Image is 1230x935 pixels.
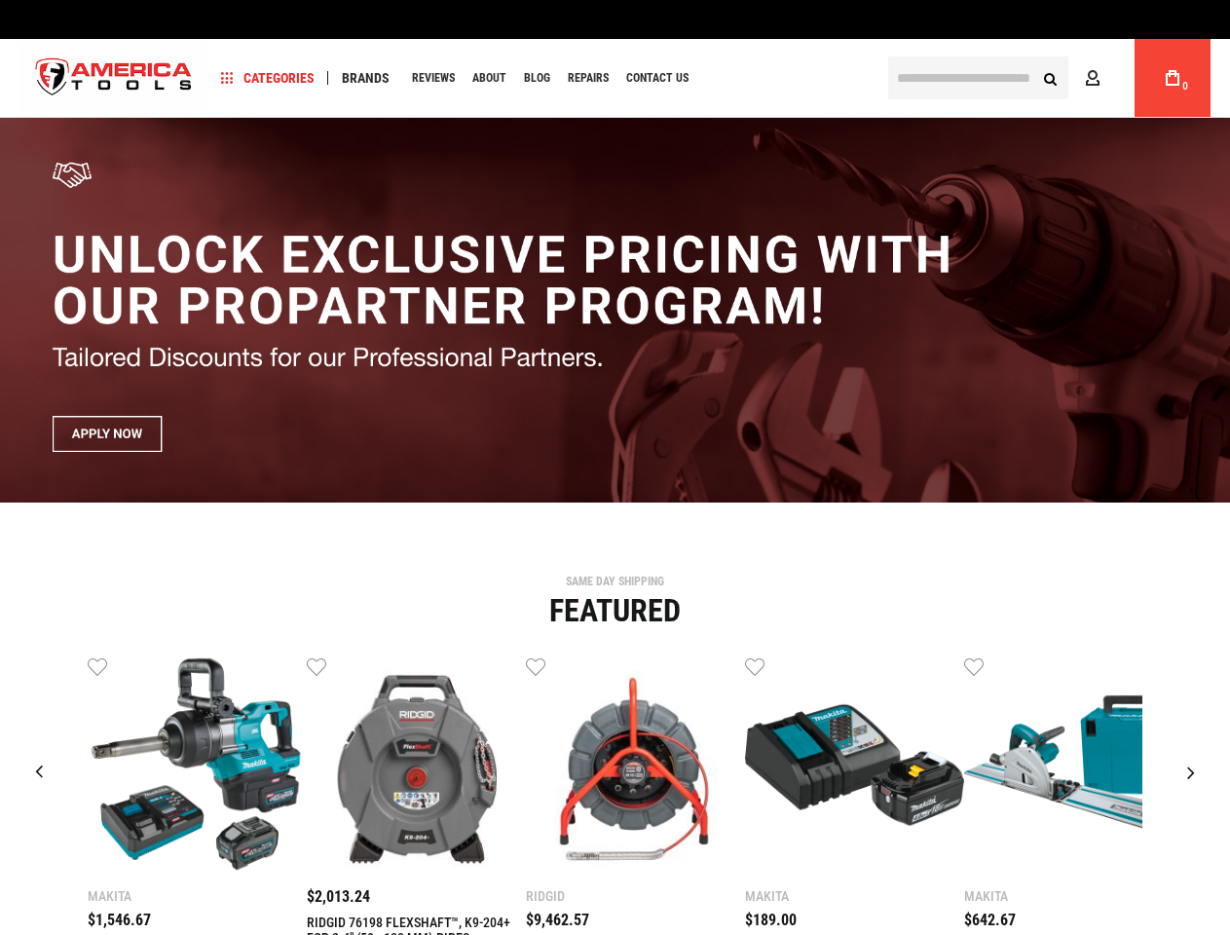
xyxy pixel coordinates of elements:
a: RIDGID 76883 SEESNAKE® MINI PRO [526,655,745,879]
span: 0 [1182,81,1188,92]
span: About [472,72,506,84]
div: Makita [964,889,1183,903]
span: $9,462.57 [526,911,589,929]
span: $642.67 [964,911,1016,929]
img: MAKITA SP6000J1 6-1/2" PLUNGE CIRCULAR SAW, 55" GUIDE RAIL, 12 AMP, ELECTRIC BRAKE, CASE [964,655,1183,875]
div: SAME DAY SHIPPING [15,576,1215,587]
span: Repairs [568,72,609,84]
span: $2,013.24 [307,887,370,906]
a: store logo [19,42,208,115]
div: Makita [745,889,964,903]
a: Repairs [559,65,617,92]
div: Featured [15,595,1215,626]
span: Blog [524,72,550,84]
a: Contact Us [617,65,697,92]
a: Reviews [403,65,464,92]
a: MAKITA SP6000J1 6-1/2" PLUNGE CIRCULAR SAW, 55" GUIDE RAIL, 12 AMP, ELECTRIC BRAKE, CASE [964,655,1183,879]
img: America Tools [19,42,208,115]
span: Brands [342,71,390,85]
a: Makita GWT10T 40V max XGT® Brushless Cordless 4‑Sp. High‑Torque 1" Sq. Drive D‑Handle Extended An... [88,655,307,879]
div: Makita [88,889,307,903]
img: MAKITA BL1840BDC1 18V LXT® LITHIUM-ION BATTERY AND CHARGER STARTER PACK, BL1840B, DC18RC (4.0AH) [745,655,964,875]
span: Categories [221,71,315,85]
span: $1,546.67 [88,911,151,929]
span: $189.00 [745,911,797,929]
a: Brands [333,65,398,92]
div: Ridgid [526,889,745,903]
button: Search [1031,59,1068,96]
a: About [464,65,515,92]
img: RIDGID 76883 SEESNAKE® MINI PRO [526,655,745,875]
img: Makita GWT10T 40V max XGT® Brushless Cordless 4‑Sp. High‑Torque 1" Sq. Drive D‑Handle Extended An... [88,655,307,875]
a: Blog [515,65,559,92]
a: MAKITA BL1840BDC1 18V LXT® LITHIUM-ION BATTERY AND CHARGER STARTER PACK, BL1840B, DC18RC (4.0AH) [745,655,964,879]
a: 0 [1154,39,1191,117]
span: Reviews [412,72,455,84]
a: RIDGID 76198 FLEXSHAFT™, K9-204+ FOR 2-4 [307,655,526,879]
span: Contact Us [626,72,689,84]
a: Categories [212,65,323,92]
img: RIDGID 76198 FLEXSHAFT™, K9-204+ FOR 2-4 [307,655,526,875]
